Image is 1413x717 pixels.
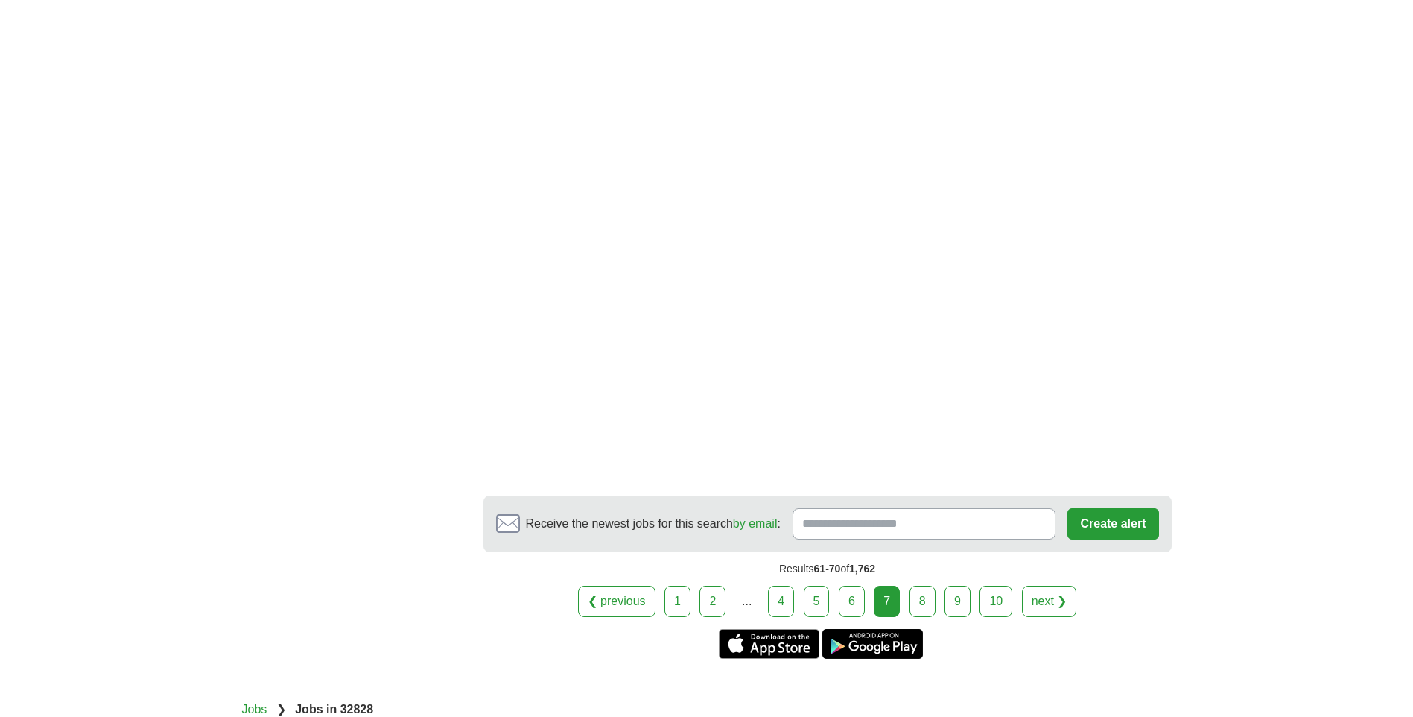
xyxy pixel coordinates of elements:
[699,586,725,617] a: 2
[814,563,841,575] span: 61-70
[849,563,875,575] span: 1,762
[664,586,690,617] a: 1
[483,552,1172,586] div: Results of
[768,586,794,617] a: 4
[909,586,936,617] a: 8
[526,515,781,533] span: Receive the newest jobs for this search :
[276,703,286,716] span: ❯
[295,703,373,716] strong: Jobs in 32828
[874,586,900,617] div: 7
[979,586,1012,617] a: 10
[578,586,655,617] a: ❮ previous
[839,586,865,617] a: 6
[804,586,830,617] a: 5
[733,517,778,530] a: by email
[822,629,923,659] a: Get the Android app
[242,703,267,716] a: Jobs
[944,586,971,617] a: 9
[1067,508,1158,540] button: Create alert
[732,587,762,616] div: ...
[719,629,819,659] a: Get the iPhone app
[1022,586,1077,617] a: next ❯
